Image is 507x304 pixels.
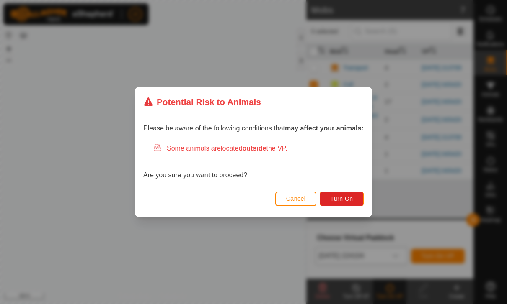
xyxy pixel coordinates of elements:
span: located the VP. [221,145,287,152]
div: Potential Risk to Animals [143,95,261,108]
strong: may affect your animals: [285,125,364,132]
button: Cancel [275,192,317,206]
span: Cancel [286,195,306,202]
span: Please be aware of the following conditions that [143,125,364,132]
div: Some animals are [153,143,364,153]
span: Turn On [331,195,353,202]
div: Are you sure you want to proceed? [143,143,364,180]
strong: outside [243,145,266,152]
button: Turn On [320,192,364,206]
